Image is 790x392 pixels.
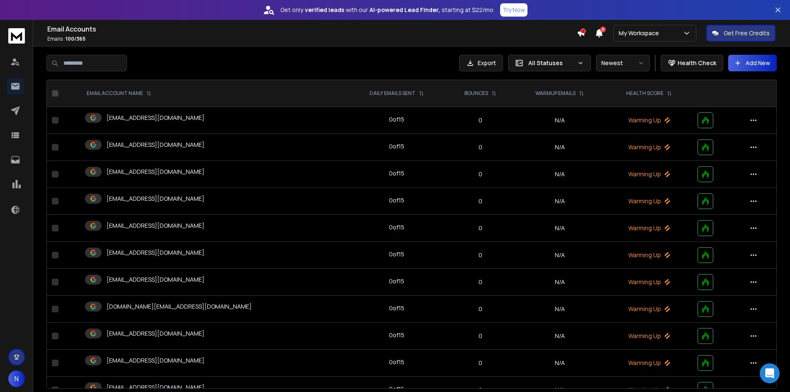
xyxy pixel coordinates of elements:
[503,6,525,14] p: Try Now
[280,6,493,14] p: Get only with our starting at $22/mo
[610,251,688,259] p: Warming Up
[514,323,605,350] td: N/A
[452,143,509,151] p: 0
[305,6,344,14] strong: verified leads
[452,305,509,313] p: 0
[464,90,488,97] p: BOUNCES
[107,248,204,257] p: [EMAIL_ADDRESS][DOMAIN_NAME]
[535,90,576,97] p: WARMUP EMAILS
[107,141,204,149] p: [EMAIL_ADDRESS][DOMAIN_NAME]
[8,370,25,387] button: N
[514,134,605,161] td: N/A
[610,278,688,286] p: Warming Up
[47,24,577,34] h1: Email Accounts
[610,197,688,205] p: Warming Up
[107,275,204,284] p: [EMAIL_ADDRESS][DOMAIN_NAME]
[452,251,509,259] p: 0
[389,304,404,312] div: 0 of 15
[369,90,416,97] p: DAILY EMAILS SENT
[389,169,404,178] div: 0 of 15
[107,383,204,392] p: [EMAIL_ADDRESS][DOMAIN_NAME]
[610,170,688,178] p: Warming Up
[107,329,204,338] p: [EMAIL_ADDRESS][DOMAIN_NAME]
[600,27,606,32] span: 8
[596,55,650,71] button: Newest
[626,90,664,97] p: HEALTH SCORE
[107,222,204,230] p: [EMAIL_ADDRESS][DOMAIN_NAME]
[452,197,509,205] p: 0
[66,35,85,42] span: 100 / 365
[107,114,204,122] p: [EMAIL_ADDRESS][DOMAIN_NAME]
[610,116,688,124] p: Warming Up
[389,115,404,124] div: 0 of 15
[514,215,605,242] td: N/A
[610,143,688,151] p: Warming Up
[528,59,574,67] p: All Statuses
[514,161,605,188] td: N/A
[724,29,770,37] p: Get Free Credits
[452,116,509,124] p: 0
[107,168,204,176] p: [EMAIL_ADDRESS][DOMAIN_NAME]
[610,224,688,232] p: Warming Up
[514,242,605,269] td: N/A
[760,363,780,383] div: Open Intercom Messenger
[514,269,605,296] td: N/A
[706,25,775,41] button: Get Free Credits
[107,195,204,203] p: [EMAIL_ADDRESS][DOMAIN_NAME]
[514,296,605,323] td: N/A
[500,3,527,17] button: Try Now
[661,55,723,71] button: Health Check
[389,142,404,151] div: 0 of 15
[389,196,404,205] div: 0 of 15
[452,359,509,367] p: 0
[389,331,404,339] div: 0 of 15
[452,278,509,286] p: 0
[107,302,252,311] p: [DOMAIN_NAME][EMAIL_ADDRESS][DOMAIN_NAME]
[514,107,605,134] td: N/A
[459,55,503,71] button: Export
[8,28,25,44] img: logo
[107,356,204,365] p: [EMAIL_ADDRESS][DOMAIN_NAME]
[87,90,151,97] div: EMAIL ACCOUNT NAME
[452,332,509,340] p: 0
[389,223,404,231] div: 0 of 15
[678,59,716,67] p: Health Check
[610,332,688,340] p: Warming Up
[610,359,688,367] p: Warming Up
[728,55,777,71] button: Add New
[389,250,404,258] div: 0 of 15
[47,36,577,42] p: Emails :
[369,6,440,14] strong: AI-powered Lead Finder,
[452,224,509,232] p: 0
[389,358,404,366] div: 0 of 15
[389,277,404,285] div: 0 of 15
[619,29,662,37] p: My Workspace
[514,188,605,215] td: N/A
[452,170,509,178] p: 0
[514,350,605,377] td: N/A
[610,305,688,313] p: Warming Up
